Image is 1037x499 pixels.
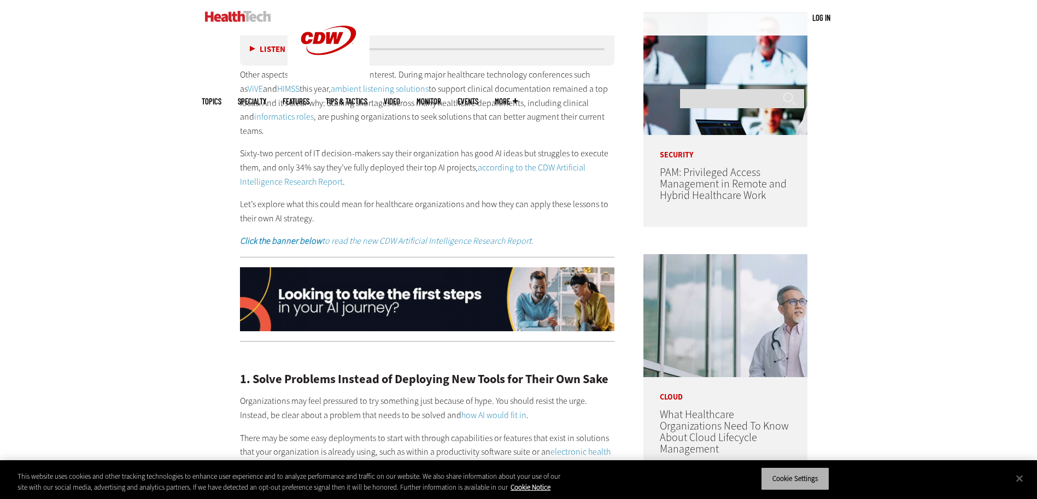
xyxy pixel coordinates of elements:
[326,97,367,105] a: Tips & Tactics
[240,197,615,225] p: Let’s explore what this could mean for healthcare organizations and how they can apply these less...
[761,467,829,490] button: Cookie Settings
[205,11,271,22] img: Home
[1007,466,1032,490] button: Close
[240,235,322,246] strong: Click the banner below
[240,394,615,422] p: Organizations may feel pressured to try something just because of hype. You should resist the urg...
[461,409,526,421] a: how AI would fit in
[643,135,807,159] p: Security
[511,483,550,492] a: More information about your privacy
[240,267,615,332] img: x-airesearch-animated-2025-click-desktop
[240,235,534,246] em: to read the new CDW Artificial Intelligence Research Report.
[238,97,266,105] span: Specialty
[240,146,615,189] p: Sixty-two percent of IT decision-makers say their organization has good AI ideas but struggles to...
[240,431,615,473] p: There may be some easy deployments to start with through capabilities or features that exist in s...
[240,373,615,385] h2: 1. Solve Problems Instead of Deploying New Tools for Their Own Sake
[288,72,370,84] a: CDW
[283,97,309,105] a: Features
[384,97,400,105] a: Video
[417,97,441,105] a: MonITor
[643,254,807,377] img: doctor in front of clouds and reflective building
[660,407,789,456] a: What Healthcare Organizations Need To Know About Cloud Lifecycle Management
[812,13,830,22] a: Log in
[812,12,830,24] div: User menu
[458,97,478,105] a: Events
[240,235,534,246] a: Click the banner belowto read the new CDW Artificial Intelligence Research Report.
[495,97,518,105] span: More
[643,377,807,401] p: Cloud
[240,162,585,187] a: according to the CDW Artificial Intelligence Research Report
[17,471,570,492] div: This website uses cookies and other tracking technologies to enhance user experience and to analy...
[660,165,787,203] a: PAM: Privileged Access Management in Remote and Hybrid Healthcare Work
[202,97,221,105] span: Topics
